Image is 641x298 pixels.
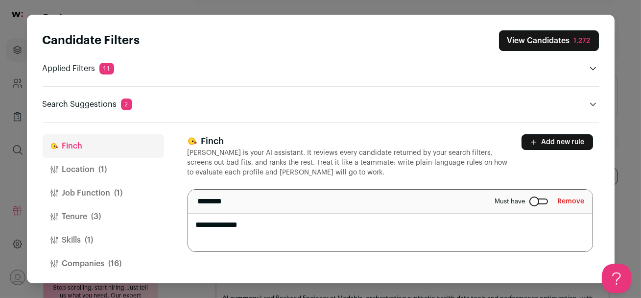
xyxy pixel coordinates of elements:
[558,194,585,209] button: Remove
[43,35,140,47] strong: Candidate Filters
[43,228,164,252] button: Skills(1)
[495,198,525,205] span: Must have
[92,211,101,223] span: (3)
[43,63,114,74] p: Applied Filters
[43,252,164,275] button: Companies(16)
[43,205,164,228] button: Tenure(3)
[99,63,114,74] span: 11
[121,99,132,110] span: 2
[522,134,593,150] button: Add new rule
[574,36,591,46] div: 1,272
[43,99,132,110] p: Search Suggestions
[85,234,94,246] span: (1)
[43,158,164,181] button: Location(1)
[587,63,599,74] button: Open applied filters
[109,258,122,270] span: (16)
[43,181,164,205] button: Job Function(1)
[602,264,631,293] iframe: Help Scout Beacon - Open
[188,134,510,148] h3: Finch
[499,30,599,51] button: Close search preferences
[115,187,123,199] span: (1)
[188,148,510,177] p: [PERSON_NAME] is your AI assistant. It reviews every candidate returned by your search filters, s...
[43,134,164,158] button: Finch
[99,164,107,175] span: (1)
